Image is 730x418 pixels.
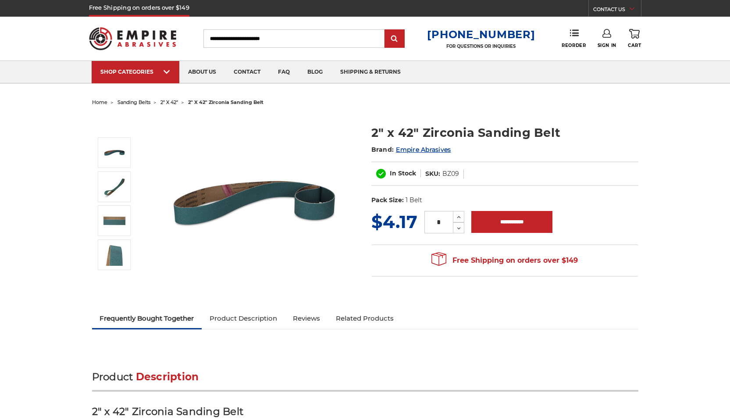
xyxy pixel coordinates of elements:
span: Cart [628,43,641,48]
a: Product Description [202,309,285,328]
a: Frequently Bought Together [92,309,202,328]
a: 2" x 42" [160,99,178,105]
img: 2" x 42" Sanding Belt - Zirconia [167,115,342,290]
img: 2" x 42" Zirc Sanding Belt [103,210,125,232]
a: Related Products [328,309,402,328]
span: In Stock [390,169,416,177]
span: $4.17 [371,211,417,232]
a: blog [299,61,331,83]
dd: 1 Belt [406,196,422,205]
a: CONTACT US [593,4,641,17]
span: Product [92,371,133,383]
dt: Pack Size: [371,196,404,205]
img: 2" x 42" Zirconia Sanding Belt [103,176,125,198]
a: Reviews [285,309,328,328]
img: 2" x 42" - Zirconia Sanding Belt [103,244,125,266]
a: [PHONE_NUMBER] [427,28,535,41]
a: Reorder [562,29,586,48]
a: contact [225,61,269,83]
input: Submit [386,30,403,48]
a: home [92,99,107,105]
a: sanding belts [118,99,150,105]
a: Empire Abrasives [396,146,451,154]
a: shipping & returns [331,61,410,83]
span: 2" x 42" zirconia sanding belt [188,99,264,105]
img: 2" x 42" Sanding Belt - Zirconia [103,142,125,164]
h1: 2" x 42" Zirconia Sanding Belt [371,124,638,141]
img: Empire Abrasives [89,21,177,56]
p: FOR QUESTIONS OR INQUIRIES [427,43,535,49]
span: Free Shipping on orders over $149 [431,252,578,269]
div: SHOP CATEGORIES [100,68,171,75]
span: Description [136,371,199,383]
a: faq [269,61,299,83]
dd: BZ09 [442,169,459,179]
a: about us [179,61,225,83]
span: Sign In [598,43,616,48]
span: Reorder [562,43,586,48]
dt: SKU: [425,169,440,179]
span: Brand: [371,146,394,154]
a: Cart [628,29,641,48]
